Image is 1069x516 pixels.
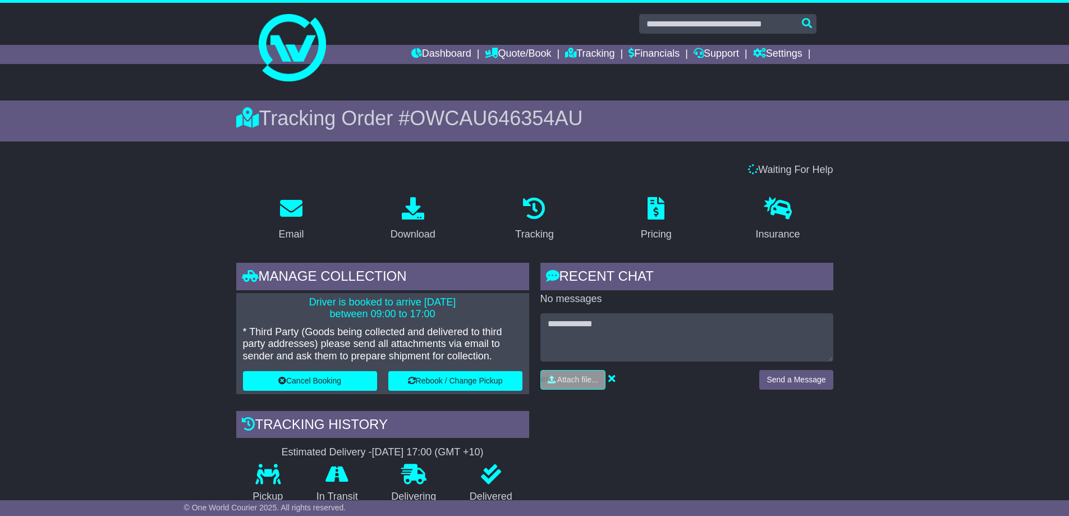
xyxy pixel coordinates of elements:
[508,193,561,246] a: Tracking
[411,45,471,64] a: Dashboard
[236,263,529,293] div: Manage collection
[372,446,484,459] div: [DATE] 17:00 (GMT +10)
[388,371,522,391] button: Rebook / Change Pickup
[759,370,833,390] button: Send a Message
[410,107,582,130] span: OWCAU646354AU
[300,491,375,503] p: In Transit
[271,193,311,246] a: Email
[453,491,529,503] p: Delivered
[694,45,739,64] a: Support
[236,411,529,441] div: Tracking history
[231,164,839,176] div: Waiting For Help
[236,491,300,503] p: Pickup
[391,227,435,242] div: Download
[485,45,551,64] a: Quote/Book
[236,106,833,130] div: Tracking Order #
[565,45,614,64] a: Tracking
[383,193,443,246] a: Download
[243,296,522,321] p: Driver is booked to arrive [DATE] between 09:00 to 17:00
[634,193,679,246] a: Pricing
[641,227,672,242] div: Pricing
[756,227,800,242] div: Insurance
[184,503,346,512] span: © One World Courier 2025. All rights reserved.
[540,263,833,293] div: RECENT CHAT
[236,446,529,459] div: Estimated Delivery -
[753,45,802,64] a: Settings
[628,45,680,64] a: Financials
[749,193,808,246] a: Insurance
[515,227,553,242] div: Tracking
[540,293,833,305] p: No messages
[375,491,453,503] p: Delivering
[278,227,304,242] div: Email
[243,371,377,391] button: Cancel Booking
[243,326,522,363] p: * Third Party (Goods being collected and delivered to third party addresses) please send all atta...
